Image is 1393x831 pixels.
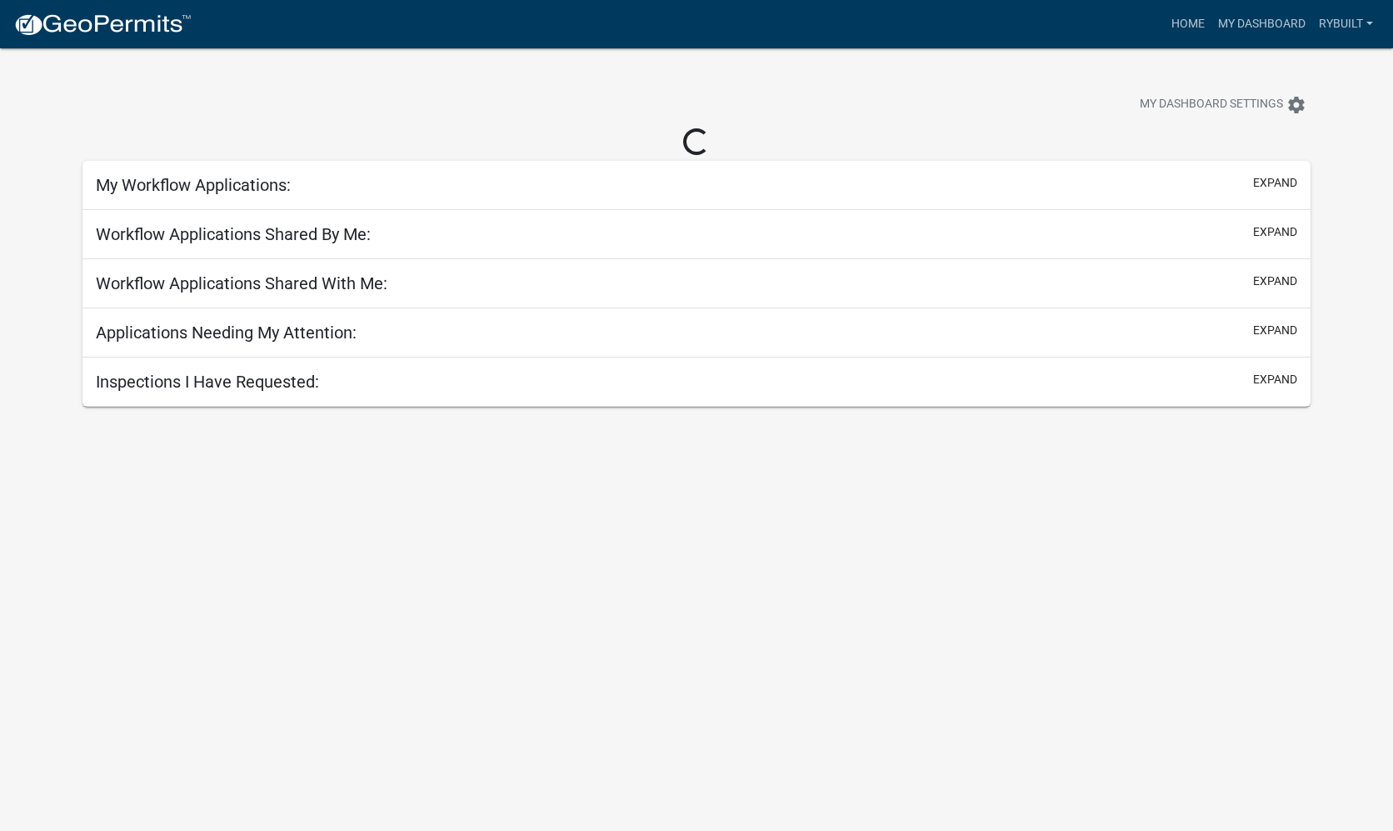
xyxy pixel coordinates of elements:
button: expand [1253,174,1297,192]
button: expand [1253,273,1297,290]
a: Home [1165,8,1211,40]
h5: Inspections I Have Requested: [96,372,319,392]
a: My Dashboard [1211,8,1312,40]
span: My Dashboard Settings [1140,95,1283,115]
button: expand [1253,322,1297,339]
i: settings [1286,95,1306,115]
h5: Workflow Applications Shared By Me: [96,224,371,244]
button: My Dashboard Settingssettings [1126,88,1320,121]
a: RyBuilt [1312,8,1380,40]
h5: Applications Needing My Attention: [96,323,357,343]
button: expand [1253,223,1297,241]
h5: Workflow Applications Shared With Me: [96,273,387,293]
h5: My Workflow Applications: [96,175,291,195]
button: expand [1253,371,1297,388]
